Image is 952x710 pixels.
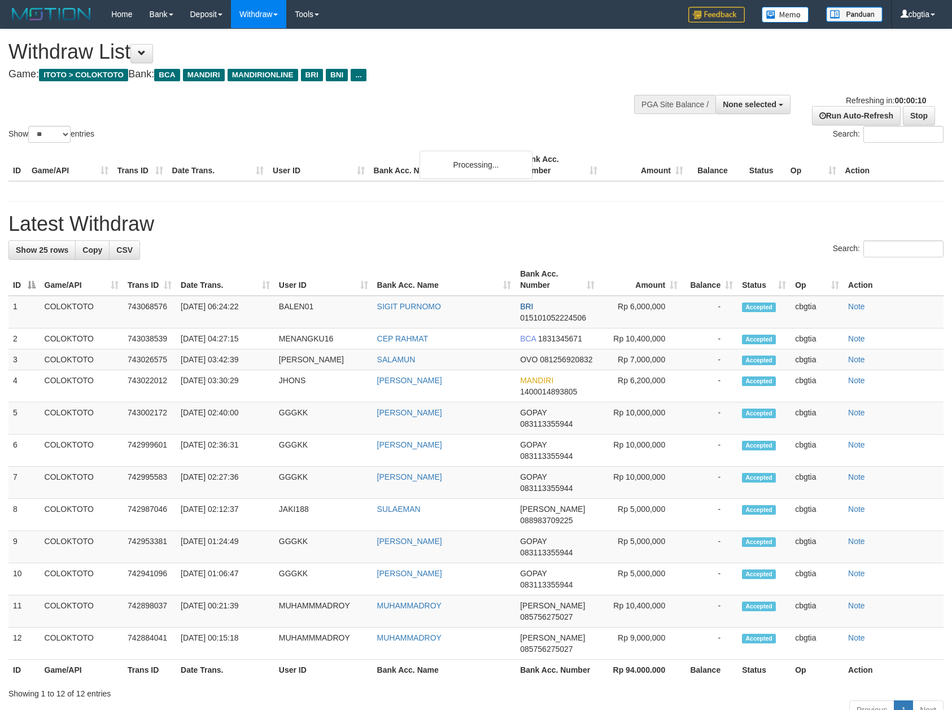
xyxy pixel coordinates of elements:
th: Bank Acc. Name [373,660,516,681]
td: cbgtia [791,296,844,328]
span: GOPAY [520,569,547,578]
span: Accepted [742,356,776,365]
a: MUHAMMADROY [377,601,442,610]
span: Refreshing in: [846,96,926,105]
th: Balance: activate to sort column ascending [682,264,737,296]
span: Copy 083113355944 to clipboard [520,580,573,589]
span: GOPAY [520,537,547,546]
a: [PERSON_NAME] [377,472,442,481]
th: Op [786,149,841,181]
span: GOPAY [520,472,547,481]
span: MANDIRI [520,376,553,385]
a: Run Auto-Refresh [812,106,901,125]
span: [PERSON_NAME] [520,505,585,514]
td: [DATE] 02:40:00 [176,402,274,435]
span: Accepted [742,409,776,418]
span: BRI [301,69,323,81]
a: Note [848,472,865,481]
th: Rp 94.000.000 [599,660,683,681]
td: cbgtia [791,499,844,531]
td: Rp 6,000,000 [599,296,683,328]
td: 8 [8,499,40,531]
h1: Withdraw List [8,41,623,63]
td: cbgtia [791,595,844,628]
td: 743026575 [123,349,176,370]
td: GGGKK [274,563,373,595]
a: Note [848,355,865,364]
td: [DATE] 00:21:39 [176,595,274,628]
th: Amount: activate to sort column ascending [599,264,683,296]
td: COLOKTOTO [40,435,124,467]
td: Rp 10,000,000 [599,435,683,467]
td: [DATE] 03:42:39 [176,349,274,370]
td: Rp 10,000,000 [599,402,683,435]
div: Processing... [420,151,532,179]
a: [PERSON_NAME] [377,376,442,385]
td: 6 [8,435,40,467]
a: Copy [75,240,110,260]
a: Note [848,537,865,546]
td: cbgtia [791,531,844,563]
span: BRI [520,302,533,311]
th: Balance [688,149,745,181]
td: Rp 10,400,000 [599,328,683,349]
td: COLOKTOTO [40,328,124,349]
span: BNI [326,69,348,81]
img: Feedback.jpg [688,7,745,23]
td: 11 [8,595,40,628]
td: 742987046 [123,499,176,531]
td: JHONS [274,370,373,402]
td: GGGKK [274,402,373,435]
th: Date Trans. [168,149,268,181]
td: cbgtia [791,435,844,467]
td: [DATE] 03:30:29 [176,370,274,402]
th: ID: activate to sort column descending [8,264,40,296]
td: 742898037 [123,595,176,628]
span: Copy 081256920832 to clipboard [540,355,592,364]
td: 9 [8,531,40,563]
td: [DATE] 04:27:15 [176,328,274,349]
a: Stop [903,106,935,125]
span: Copy [82,246,102,255]
label: Search: [833,126,944,143]
td: - [682,531,737,563]
a: [PERSON_NAME] [377,537,442,546]
th: Bank Acc. Number [517,149,602,181]
a: MUHAMMADROY [377,633,442,642]
th: Amount [602,149,688,181]
a: Note [848,440,865,449]
td: - [682,499,737,531]
td: - [682,349,737,370]
td: - [682,328,737,349]
span: Accepted [742,505,776,515]
td: [DATE] 00:15:18 [176,628,274,660]
th: Trans ID [123,660,176,681]
th: Action [844,264,944,296]
a: CEP RAHMAT [377,334,429,343]
th: Game/API: activate to sort column ascending [40,264,124,296]
span: MANDIRIONLINE [228,69,298,81]
td: [DATE] 02:27:36 [176,467,274,499]
span: Accepted [742,473,776,483]
span: Accepted [742,376,776,386]
td: - [682,467,737,499]
td: COLOKTOTO [40,370,124,402]
span: Accepted [742,303,776,312]
span: Copy 085756275027 to clipboard [520,645,573,654]
td: GGGKK [274,435,373,467]
th: Balance [682,660,737,681]
td: 2 [8,328,40,349]
td: BALEN01 [274,296,373,328]
td: 743038539 [123,328,176,349]
th: Trans ID: activate to sort column ascending [123,264,176,296]
span: Accepted [742,634,776,643]
th: Game/API [40,660,124,681]
span: ... [351,69,366,81]
img: MOTION_logo.png [8,6,94,23]
td: JAKI188 [274,499,373,531]
div: PGA Site Balance / [634,95,715,114]
td: COLOKTOTO [40,402,124,435]
td: 742995583 [123,467,176,499]
span: Copy 083113355944 to clipboard [520,548,573,557]
a: Note [848,376,865,385]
